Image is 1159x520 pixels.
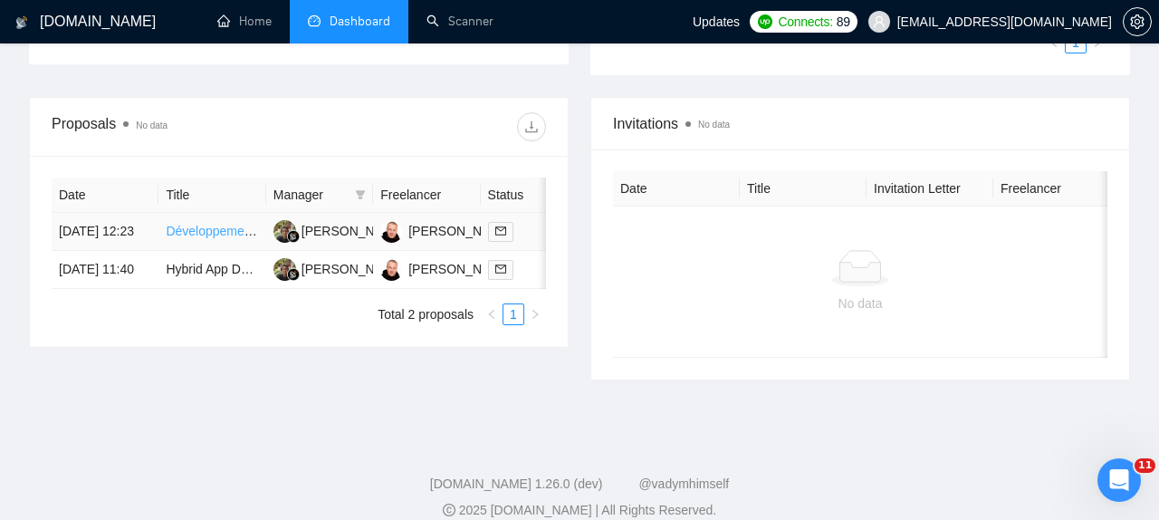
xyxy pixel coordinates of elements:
button: download [517,112,546,141]
th: Freelancer [373,178,480,213]
th: Manager [266,178,373,213]
span: mail [495,264,506,274]
span: Invitations [613,112,1107,135]
span: download [518,120,545,134]
th: Invitation Letter [867,171,993,207]
td: [DATE] 12:23 [52,213,158,251]
li: Total 2 proposals [378,303,474,325]
img: gigradar-bm.png [287,230,300,243]
a: SL[PERSON_NAME] [380,261,512,275]
a: @vadymhimself [638,477,729,491]
a: 1 [503,304,523,324]
img: IB [273,220,296,243]
div: Proposals [52,112,299,141]
span: No data [698,120,730,130]
a: Développement d'une application mobile [PERSON_NAME] aux créatures [166,224,581,238]
div: [PERSON_NAME] [408,259,512,279]
span: 89 [837,12,850,32]
th: Freelancer [993,171,1120,207]
a: IB[PERSON_NAME] Gde [PERSON_NAME] [273,261,541,275]
img: gigradar-bm.png [287,268,300,281]
span: mail [495,226,506,236]
li: Previous Page [481,303,503,325]
span: filter [355,189,366,200]
span: user [873,15,886,28]
td: Hybrid App Developer Needed for Taxi Booking Application [158,251,265,289]
th: Title [158,178,265,213]
img: SL [380,220,403,243]
img: upwork-logo.png [758,14,772,29]
button: right [524,303,546,325]
li: Next Page [524,303,546,325]
button: setting [1123,7,1152,36]
span: Status [488,185,562,205]
button: left [481,303,503,325]
button: left [1043,32,1065,53]
li: 1 [503,303,524,325]
span: Manager [273,185,348,205]
span: right [530,309,541,320]
a: IB[PERSON_NAME] Gde [PERSON_NAME] [273,223,541,237]
span: copyright [443,504,455,516]
span: Dashboard [330,14,390,29]
span: filter [351,181,369,208]
li: Next Page [1087,32,1108,53]
a: setting [1123,14,1152,29]
div: No data [627,294,1093,313]
iframe: Intercom live chat [1097,458,1141,502]
th: Date [613,171,740,207]
a: SL[PERSON_NAME] [380,223,512,237]
a: [DOMAIN_NAME] 1.26.0 (dev) [430,477,603,491]
span: 11 [1135,458,1155,473]
img: logo [15,8,28,37]
img: IB [273,258,296,281]
button: right [1087,32,1108,53]
img: SL [380,258,403,281]
a: Hybrid App Developer Needed for Taxi Booking Application [166,262,495,276]
span: dashboard [308,14,321,27]
span: left [486,309,497,320]
span: Updates [693,14,740,29]
div: [PERSON_NAME] [408,221,512,241]
div: 2025 [DOMAIN_NAME] | All Rights Reserved. [14,501,1145,520]
th: Title [740,171,867,207]
span: No data [136,120,168,130]
a: homeHome [217,14,272,29]
div: [PERSON_NAME] Gde [PERSON_NAME] [302,221,541,241]
div: [PERSON_NAME] Gde [PERSON_NAME] [302,259,541,279]
a: searchScanner [426,14,493,29]
td: [DATE] 11:40 [52,251,158,289]
td: Développement d'une application mobile de chasse aux créatures [158,213,265,251]
th: Date [52,178,158,213]
li: Previous Page [1043,32,1065,53]
span: Connects: [778,12,832,32]
span: setting [1124,14,1151,29]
